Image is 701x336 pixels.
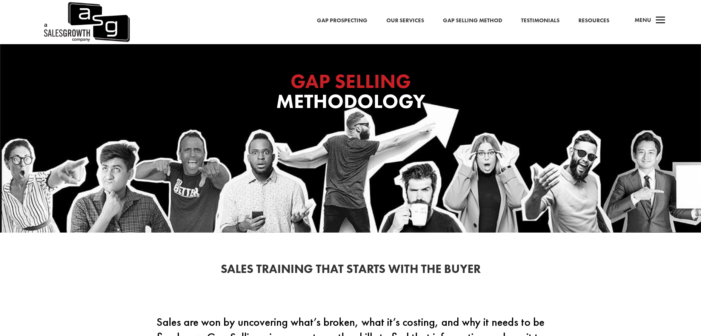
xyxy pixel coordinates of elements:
[317,16,367,26] a: Gap Prospecting
[291,68,411,94] span: GAP SELLING
[443,16,502,26] a: Gap Selling Method
[521,16,560,26] a: Testimonials
[386,16,424,26] a: Our Services
[147,263,554,279] h2: Sales Training That Starts With the Buyer
[653,13,668,28] span: a
[200,71,501,115] h1: Methodology
[635,16,651,24] span: Menu
[578,16,609,26] a: Resources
